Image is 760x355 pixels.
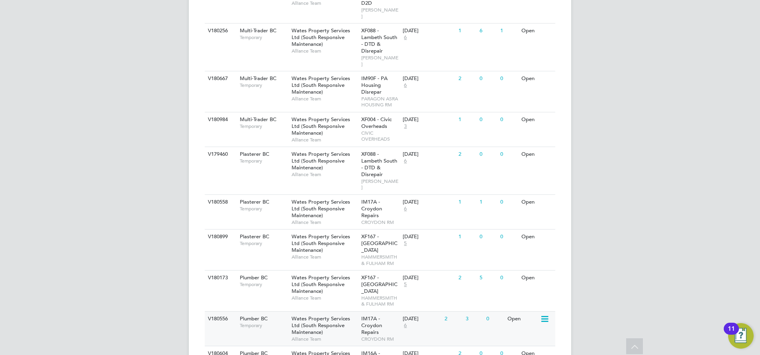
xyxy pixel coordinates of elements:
span: XF167 - [GEOGRAPHIC_DATA] [361,274,398,294]
span: Temporary [240,281,288,288]
div: 0 [478,112,498,127]
span: Wates Property Services Ltd (South Responsive Maintenance) [292,233,350,253]
div: 5 [478,271,498,285]
div: [DATE] [403,151,454,158]
div: V179460 [206,147,234,162]
span: 6 [403,206,408,212]
div: V180899 [206,229,234,244]
div: Open [505,312,540,326]
div: [DATE] [403,116,454,123]
span: Wates Property Services Ltd (South Responsive Maintenance) [292,274,350,294]
div: Open [519,195,554,210]
span: PARAGON ASRA HOUSING RM [361,96,399,108]
span: 3 [403,123,408,130]
span: [PERSON_NAME] [361,7,399,19]
div: [DATE] [403,75,454,82]
div: 0 [498,195,519,210]
div: 1 [456,195,477,210]
div: 2 [443,312,463,326]
span: XF167 - [GEOGRAPHIC_DATA] [361,233,398,253]
span: Multi-Trader BC [240,27,276,34]
div: 1 [498,24,519,38]
span: Temporary [240,240,288,247]
span: XF088 - Lambeth South - DTD & Disrepair [361,151,397,178]
div: 0 [478,147,498,162]
span: CROYDON RM [361,336,399,342]
span: XF088 - Lambeth South - DTD & Disrepair [361,27,397,54]
span: Wates Property Services Ltd (South Responsive Maintenance) [292,27,350,47]
div: V180556 [206,312,234,326]
span: 6 [403,322,408,329]
span: IM90F - PA Housing Disrepar [361,75,388,95]
span: HAMMERSMITH & FULHAM RM [361,295,399,307]
span: 6 [403,158,408,165]
span: Temporary [240,82,288,88]
div: [DATE] [403,316,441,322]
span: Alliance Team [292,137,357,143]
div: 0 [478,71,498,86]
span: [PERSON_NAME] [361,55,399,67]
div: 1 [478,195,498,210]
div: 0 [498,271,519,285]
div: Open [519,147,554,162]
div: Open [519,71,554,86]
span: Wates Property Services Ltd (South Responsive Maintenance) [292,198,350,219]
span: Alliance Team [292,336,357,342]
span: XF004 - Civic Overheads [361,116,392,129]
div: V180256 [206,24,234,38]
span: 5 [403,240,408,247]
div: 11 [728,329,735,339]
div: 0 [478,229,498,244]
div: Open [519,112,554,127]
span: IM17A - Croydon Repairs [361,315,382,335]
div: 1 [456,112,477,127]
span: Plumber BC [240,274,268,281]
span: [PERSON_NAME] [361,178,399,190]
span: Multi-Trader BC [240,116,276,123]
span: Wates Property Services Ltd (South Responsive Maintenance) [292,116,350,136]
div: 2 [456,71,477,86]
div: V180984 [206,112,234,127]
span: Wates Property Services Ltd (South Responsive Maintenance) [292,75,350,95]
div: 3 [464,312,484,326]
div: 0 [498,147,519,162]
div: V180173 [206,271,234,285]
span: Alliance Team [292,219,357,226]
span: Plasterer BC [240,233,269,240]
span: Plumber BC [240,315,268,322]
span: Wates Property Services Ltd (South Responsive Maintenance) [292,151,350,171]
span: Plasterer BC [240,151,269,157]
span: 5 [403,281,408,288]
span: 6 [403,82,408,89]
span: Temporary [240,206,288,212]
div: 6 [478,24,498,38]
span: Alliance Team [292,96,357,102]
span: IM17A - Croydon Repairs [361,198,382,219]
span: Multi-Trader BC [240,75,276,82]
button: Open Resource Center, 11 new notifications [728,323,754,349]
span: 6 [403,34,408,41]
div: V180558 [206,195,234,210]
div: 2 [456,147,477,162]
div: [DATE] [403,199,454,206]
div: 1 [456,229,477,244]
div: [DATE] [403,275,454,281]
div: Open [519,24,554,38]
div: [DATE] [403,233,454,240]
span: Temporary [240,123,288,129]
div: 0 [498,229,519,244]
div: V180667 [206,71,234,86]
div: 0 [498,112,519,127]
span: Wates Property Services Ltd (South Responsive Maintenance) [292,315,350,335]
span: Temporary [240,322,288,329]
div: 0 [484,312,505,326]
div: [DATE] [403,27,454,34]
span: Alliance Team [292,254,357,260]
div: 1 [456,24,477,38]
div: 2 [456,271,477,285]
span: Temporary [240,34,288,41]
div: 0 [498,71,519,86]
span: Alliance Team [292,48,357,54]
span: CIVIC OVERHEADS [361,130,399,142]
span: Temporary [240,158,288,164]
